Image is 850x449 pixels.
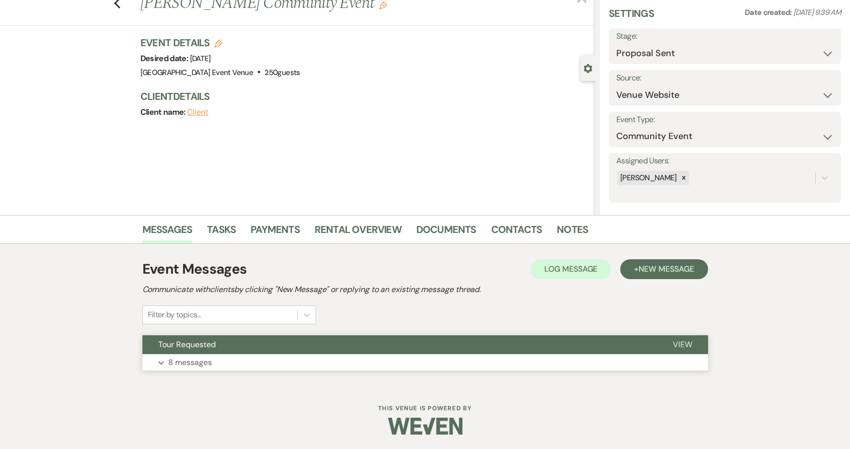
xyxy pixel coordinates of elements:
button: Close lead details [584,63,592,73]
label: Event Type: [616,113,834,127]
button: View [657,335,708,354]
a: Contacts [491,222,542,243]
span: Desired date: [140,53,190,64]
a: Payments [251,222,300,243]
span: [GEOGRAPHIC_DATA] Event Venue [140,68,253,77]
p: 8 messages [168,356,212,369]
button: Tour Requested [142,335,657,354]
img: Weven Logo [388,409,462,444]
h2: Communicate with clients by clicking "New Message" or replying to an existing message thread. [142,284,708,296]
span: New Message [639,264,694,274]
span: Date created: [745,7,793,17]
h3: Settings [609,6,654,28]
div: [PERSON_NAME] [617,171,678,185]
a: Rental Overview [315,222,401,243]
button: Edit [379,0,387,9]
span: Log Message [544,264,597,274]
h3: Client Details [140,89,586,103]
label: Source: [616,71,834,85]
span: [DATE] [190,54,211,64]
span: Client name: [140,107,188,117]
a: Messages [142,222,193,243]
a: Documents [416,222,476,243]
div: Filter by topics... [148,309,201,321]
span: Tour Requested [158,339,216,350]
h1: Event Messages [142,259,247,280]
h3: Event Details [140,36,300,50]
button: Log Message [530,259,611,279]
button: Client [187,108,208,116]
span: [DATE] 9:39 AM [793,7,841,17]
button: +New Message [620,259,708,279]
label: Stage: [616,29,834,44]
a: Tasks [207,222,236,243]
a: Notes [557,222,588,243]
span: 250 guests [264,68,300,77]
span: View [673,339,692,350]
button: 8 messages [142,354,708,371]
label: Assigned Users: [616,154,834,168]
